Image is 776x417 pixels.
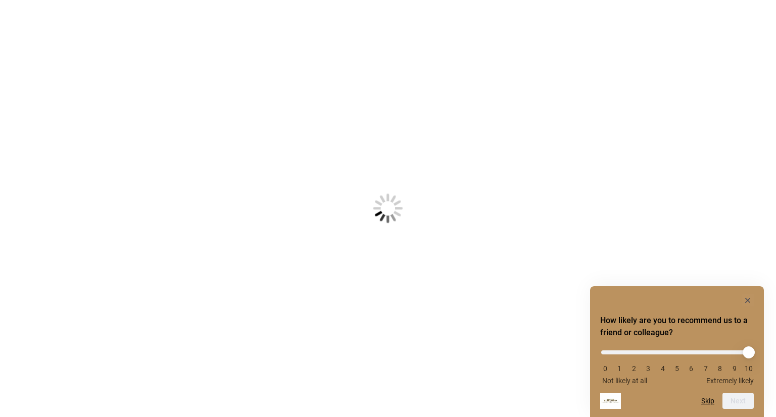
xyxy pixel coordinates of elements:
li: 4 [658,364,668,373]
span: Extremely likely [706,377,754,385]
li: 2 [629,364,639,373]
h2: How likely are you to recommend us to a friend or colleague? Select an option from 0 to 10, with ... [600,315,754,339]
div: How likely are you to recommend us to a friend or colleague? Select an option from 0 to 10, with ... [600,343,754,385]
li: 10 [744,364,754,373]
button: Skip [701,397,714,405]
div: How likely are you to recommend us to a friend or colleague? Select an option from 0 to 10, with ... [600,294,754,409]
li: 3 [643,364,653,373]
li: 0 [600,364,610,373]
li: 1 [614,364,624,373]
li: 5 [672,364,682,373]
li: 8 [715,364,725,373]
li: 6 [686,364,696,373]
button: Hide survey [742,294,754,306]
span: Not likely at all [602,377,647,385]
li: 7 [701,364,711,373]
button: Next question [722,393,754,409]
img: Loading [323,144,453,273]
li: 9 [730,364,740,373]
